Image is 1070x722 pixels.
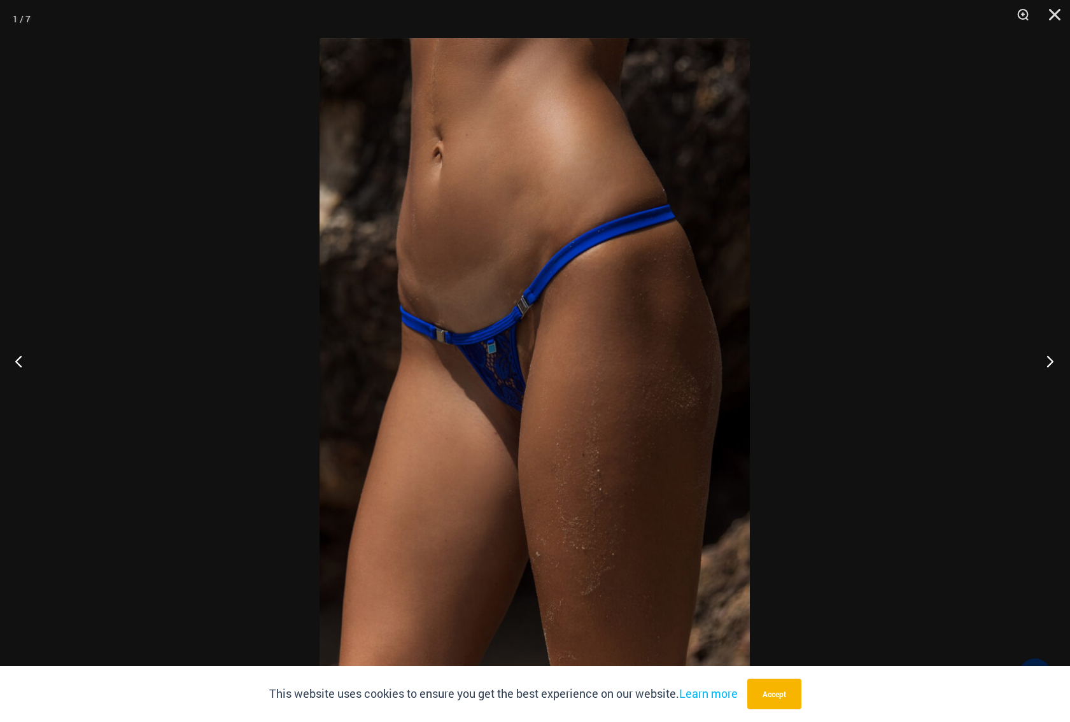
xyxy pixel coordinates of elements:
div: 1 / 7 [13,10,31,29]
img: Island Heat Ocean 421 Bottom 01 [320,38,750,684]
a: Learn more [679,686,738,701]
p: This website uses cookies to ensure you get the best experience on our website. [269,684,738,704]
button: Next [1022,329,1070,393]
button: Accept [747,679,801,709]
